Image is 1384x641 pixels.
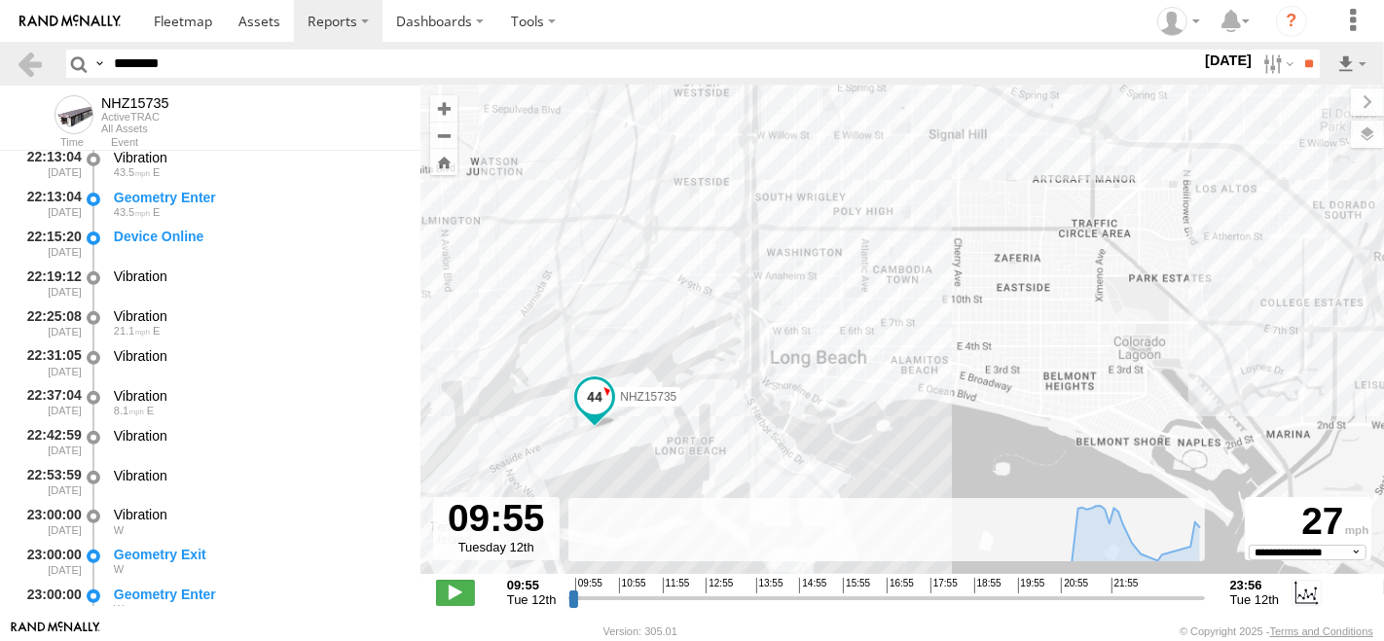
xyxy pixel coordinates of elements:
[620,389,676,403] span: NHZ15735
[114,307,402,325] div: Vibration
[114,166,150,178] span: 43.5
[663,578,690,593] span: 11:55
[16,464,84,500] div: 22:53:59 [DATE]
[16,504,84,540] div: 23:00:00 [DATE]
[16,384,84,420] div: 22:37:04 [DATE]
[16,424,84,460] div: 22:42:59 [DATE]
[430,149,457,175] button: Zoom Home
[114,586,402,603] div: Geometry Enter
[16,146,84,182] div: 22:13:04 [DATE]
[1230,592,1280,607] span: Tue 12th Aug 2025
[114,405,144,416] span: 8.1
[114,427,402,445] div: Vibration
[114,467,402,484] div: Vibration
[101,111,169,123] div: ActiveTRAC
[114,546,402,563] div: Geometry Exit
[1276,6,1307,37] i: ?
[16,226,84,262] div: 22:15:20 [DATE]
[843,578,870,593] span: 15:55
[619,578,646,593] span: 10:55
[930,578,958,593] span: 17:55
[1230,578,1280,592] strong: 23:56
[11,622,100,641] a: Visit our Website
[114,206,150,218] span: 43.5
[436,580,475,605] label: Play/Stop
[799,578,826,593] span: 14:55
[1111,578,1139,593] span: 21:55
[706,578,733,593] span: 12:55
[1335,50,1368,78] label: Export results as...
[114,563,124,575] span: Heading: 266
[507,592,557,607] span: Tue 12th Aug 2025
[147,405,154,416] span: Heading: 70
[603,625,677,637] div: Version: 305.01
[114,267,402,285] div: Vibration
[16,583,84,619] div: 23:00:00 [DATE]
[19,15,121,28] img: rand-logo.svg
[16,544,84,580] div: 23:00:00 [DATE]
[430,95,457,122] button: Zoom in
[1150,7,1207,36] div: Zulema McIntosch
[114,228,402,245] div: Device Online
[153,325,160,337] span: Heading: 70
[16,138,84,148] div: Time
[111,138,420,148] div: Event
[1256,50,1297,78] label: Search Filter Options
[1201,50,1256,71] label: [DATE]
[91,50,107,78] label: Search Query
[114,387,402,405] div: Vibration
[575,578,602,593] span: 09:55
[16,344,84,380] div: 22:31:05 [DATE]
[1248,500,1368,545] div: 27
[756,578,783,593] span: 13:55
[114,189,402,206] div: Geometry Enter
[114,149,402,166] div: Vibration
[101,123,169,134] div: All Assets
[153,206,160,218] span: Heading: 69
[16,265,84,301] div: 22:19:12 [DATE]
[1270,625,1373,637] a: Terms and Conditions
[1018,578,1045,593] span: 19:55
[1180,625,1373,637] div: © Copyright 2025 -
[114,347,402,365] div: Vibration
[114,524,124,536] span: Heading: 266
[114,325,150,337] span: 21.1
[101,95,169,111] div: NHZ15735 - View Asset History
[114,506,402,523] div: Vibration
[16,304,84,340] div: 22:25:08 [DATE]
[507,578,557,592] strong: 09:55
[16,50,44,78] a: Back to previous Page
[430,122,457,149] button: Zoom out
[153,166,160,178] span: Heading: 69
[974,578,1002,593] span: 18:55
[887,578,914,593] span: 16:55
[1061,578,1088,593] span: 20:55
[114,603,124,615] span: Heading: 266
[16,186,84,222] div: 22:13:04 [DATE]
